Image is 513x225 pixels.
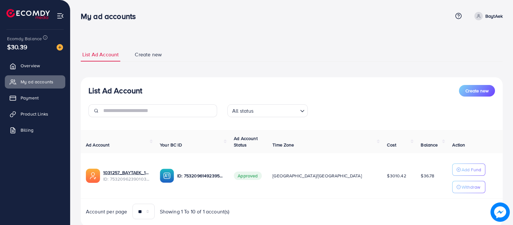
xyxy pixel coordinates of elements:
span: Action [452,142,465,148]
span: Your BC ID [160,142,182,148]
span: Balance [421,142,438,148]
a: My ad accounts [5,75,65,88]
p: BaytAek [485,12,503,20]
p: Add Fund [462,166,481,173]
img: image [57,44,63,51]
span: Approved [234,172,261,180]
p: ID: 7532096149239529473 [177,172,224,180]
h3: List Ad Account [88,86,142,95]
button: Add Fund [452,164,485,176]
span: Billing [21,127,33,133]
span: Overview [21,62,40,69]
span: List Ad Account [82,51,119,58]
span: Product Links [21,111,48,117]
a: Billing [5,124,65,136]
input: Search for option [256,105,298,116]
p: Withdraw [462,183,480,191]
a: Payment [5,91,65,104]
span: Ad Account Status [234,135,258,148]
span: Showing 1 To 10 of 1 account(s) [160,208,230,215]
button: Withdraw [452,181,485,193]
span: Ecomdy Balance [7,35,42,42]
span: Cost [387,142,396,148]
span: ID: 7532096239010316305 [103,176,150,182]
img: image [492,204,508,220]
span: [GEOGRAPHIC_DATA]/[GEOGRAPHIC_DATA] [272,173,362,179]
img: ic-ads-acc.e4c84228.svg [86,169,100,183]
a: BaytAek [472,12,503,20]
img: menu [57,12,64,20]
span: $3010.42 [387,173,406,179]
img: logo [6,9,50,19]
div: <span class='underline'>1031257_BAYTAEK_1753702824295</span></br>7532096239010316305 [103,169,150,183]
h3: My ad accounts [81,12,141,21]
span: Time Zone [272,142,294,148]
a: Overview [5,59,65,72]
span: Ad Account [86,142,110,148]
span: Create new [465,88,489,94]
div: Search for option [227,104,308,117]
span: Create new [135,51,162,58]
span: My ad accounts [21,79,53,85]
a: Product Links [5,108,65,120]
img: ic-ba-acc.ded83a64.svg [160,169,174,183]
span: All status [231,106,255,116]
span: $30.39 [7,42,27,52]
button: Create new [459,85,495,97]
span: $36.78 [421,173,434,179]
span: Account per page [86,208,127,215]
span: Payment [21,95,39,101]
a: 1031257_BAYTAEK_1753702824295 [103,169,150,176]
